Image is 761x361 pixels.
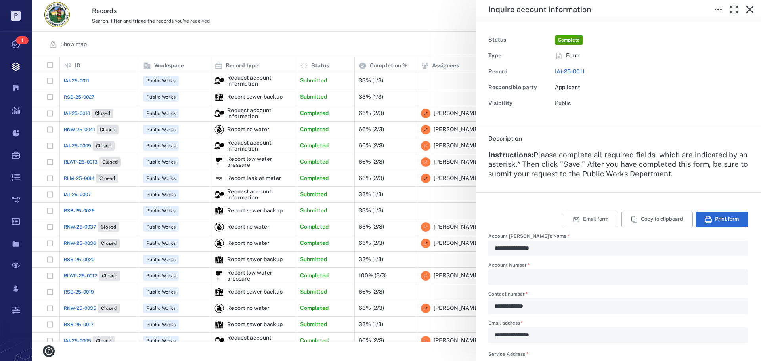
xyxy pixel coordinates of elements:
div: Record [488,66,552,77]
p: P [11,11,21,21]
span: Complete [556,37,581,44]
button: Email form [564,212,618,227]
label: Contact number [488,292,748,298]
span: Applicant [555,84,580,90]
button: Close [742,2,758,17]
label: Account [PERSON_NAME]'s Name [488,234,748,241]
button: Toggle Fullscreen [726,2,742,17]
span: required [526,351,528,357]
label: Account Number [488,263,748,269]
h5: Inquire account information [488,5,591,15]
div: Account Number [488,269,748,285]
div: Contact number [488,298,748,314]
span: Public [555,100,571,106]
strong: Instructions: [488,150,533,159]
h3: Please complete all required fields, which are indicated by an asterisk.* Then click "Save." Afte... [488,150,748,178]
div: Visibility [488,98,552,109]
div: Responsible party [488,82,552,93]
div: Type [488,50,552,61]
div: Account Holder's Name [488,241,748,256]
div: Status [488,34,552,46]
span: Form [566,52,579,60]
span: 1 [16,36,29,44]
label: Service Address [488,351,528,358]
a: IAI-25-0011 [555,68,585,74]
h6: Description [488,134,748,143]
button: Toggle to Edit Boxes [710,2,726,17]
button: Print form [696,212,748,227]
div: Email address [488,327,748,343]
button: Copy to clipboard [621,212,693,227]
label: Email address [488,321,748,327]
span: Help [18,6,34,13]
